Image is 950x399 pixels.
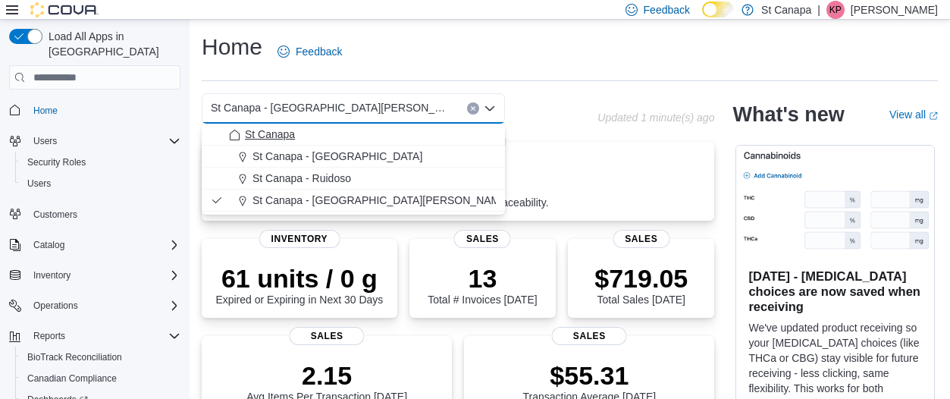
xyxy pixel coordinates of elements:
[42,29,180,59] span: Load All Apps in [GEOGRAPHIC_DATA]
[202,124,505,212] div: Choose from the following options
[202,168,505,190] button: St Canapa - Ruidoso
[271,36,348,67] a: Feedback
[732,102,844,127] h2: What's new
[27,266,77,284] button: Inventory
[15,347,187,368] button: BioTrack Reconciliation
[215,263,383,294] p: 61 units / 0 g
[21,153,92,171] a: Security Roles
[428,263,537,306] div: Total # Invoices [DATE]
[33,330,65,342] span: Reports
[21,174,57,193] a: Users
[27,100,180,119] span: Home
[27,205,180,224] span: Customers
[27,132,180,150] span: Users
[644,2,690,17] span: Feedback
[27,297,84,315] button: Operations
[929,112,938,121] svg: External link
[851,1,938,19] p: [PERSON_NAME]
[484,102,496,115] button: Close list of options
[15,368,187,389] button: Canadian Compliance
[21,348,128,366] a: BioTrack Reconciliation
[594,263,688,306] div: Total Sales [DATE]
[259,230,340,248] span: Inventory
[428,263,537,294] p: 13
[702,17,703,18] span: Dark Mode
[33,300,78,312] span: Operations
[296,44,342,59] span: Feedback
[27,327,180,345] span: Reports
[3,295,187,316] button: Operations
[21,348,180,366] span: BioTrack Reconciliation
[21,369,180,388] span: Canadian Compliance
[211,99,452,117] span: St Canapa - [GEOGRAPHIC_DATA][PERSON_NAME]
[454,230,511,248] span: Sales
[33,209,77,221] span: Customers
[761,1,811,19] p: St Canapa
[552,327,627,345] span: Sales
[33,105,58,117] span: Home
[748,269,922,314] h3: [DATE] - [MEDICAL_DATA] choices are now saved when receiving
[202,124,505,146] button: St Canapa
[27,236,71,254] button: Catalog
[889,108,938,121] a: View allExternal link
[27,297,180,315] span: Operations
[523,360,657,391] p: $55.31
[252,193,509,208] span: St Canapa - [GEOGRAPHIC_DATA][PERSON_NAME]
[27,372,117,385] span: Canadian Compliance
[15,152,187,173] button: Security Roles
[3,265,187,286] button: Inventory
[33,239,64,251] span: Catalog
[202,32,262,62] h1: Home
[246,360,407,391] p: 2.15
[21,174,180,193] span: Users
[817,1,820,19] p: |
[702,2,734,17] input: Dark Mode
[826,1,845,19] div: Keyvan Parsa
[3,234,187,256] button: Catalog
[15,173,187,194] button: Users
[21,369,123,388] a: Canadian Compliance
[27,236,180,254] span: Catalog
[290,327,365,345] span: Sales
[27,132,63,150] button: Users
[215,263,383,306] div: Expired or Expiring in Next 30 Days
[594,263,688,294] p: $719.05
[202,146,505,168] button: St Canapa - [GEOGRAPHIC_DATA]
[27,327,71,345] button: Reports
[27,351,122,363] span: BioTrack Reconciliation
[33,135,57,147] span: Users
[33,269,71,281] span: Inventory
[27,156,86,168] span: Security Roles
[21,153,180,171] span: Security Roles
[245,127,295,142] span: St Canapa
[252,149,422,164] span: St Canapa - [GEOGRAPHIC_DATA]
[3,325,187,347] button: Reports
[3,203,187,225] button: Customers
[3,99,187,121] button: Home
[613,230,669,248] span: Sales
[27,266,180,284] span: Inventory
[829,1,842,19] span: KP
[467,102,479,115] button: Clear input
[30,2,99,17] img: Cova
[3,130,187,152] button: Users
[27,206,83,224] a: Customers
[27,102,64,120] a: Home
[597,112,714,124] p: Updated 1 minute(s) ago
[27,178,51,190] span: Users
[202,190,505,212] button: St Canapa - [GEOGRAPHIC_DATA][PERSON_NAME]
[252,171,351,186] span: St Canapa - Ruidoso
